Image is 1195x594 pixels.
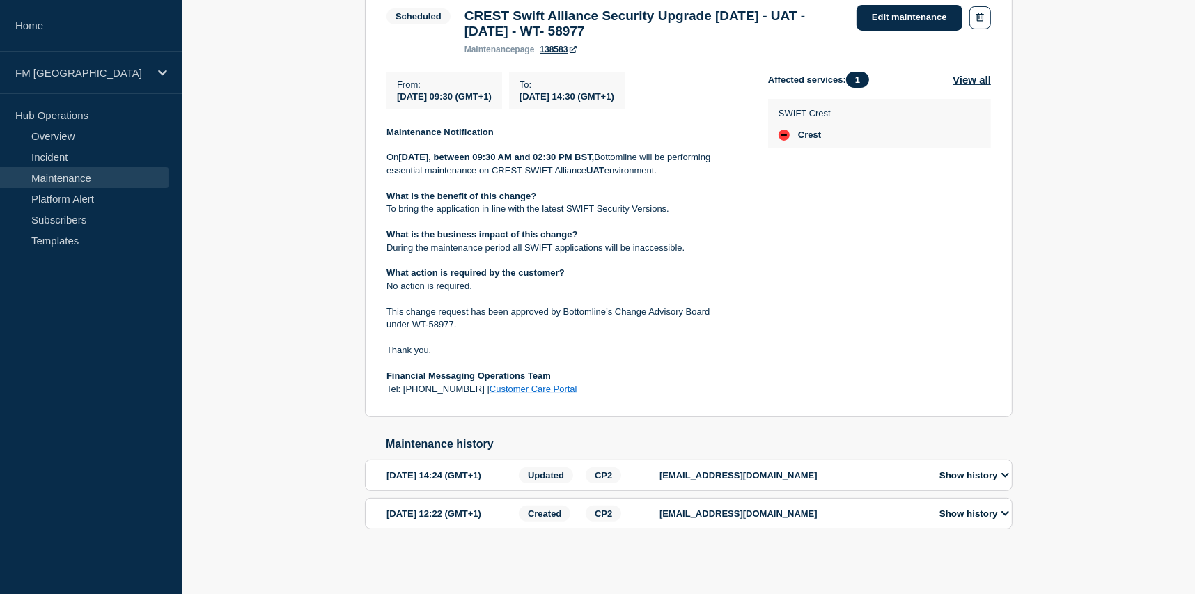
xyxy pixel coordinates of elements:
[586,165,604,175] strong: UAT
[386,383,746,396] p: Tel: [PHONE_NUMBER] |
[846,72,869,88] span: 1
[519,467,573,483] span: Updated
[386,267,565,278] strong: What action is required by the customer?
[779,130,790,141] div: down
[586,467,621,483] span: CP2
[386,370,551,381] strong: Financial Messaging Operations Team
[520,79,614,90] p: To :
[386,8,451,24] span: Scheduled
[386,344,746,357] p: Thank you.
[768,72,876,88] span: Affected services:
[386,280,746,292] p: No action is required.
[659,508,924,519] p: [EMAIL_ADDRESS][DOMAIN_NAME]
[386,306,746,331] p: This change request has been approved by Bottomline’s Change Advisory Board under WT-58977.
[464,45,535,54] p: page
[397,79,492,90] p: From :
[659,470,924,480] p: [EMAIL_ADDRESS][DOMAIN_NAME]
[779,108,831,118] p: SWIFT Crest
[586,506,621,522] span: CP2
[857,5,962,31] a: Edit maintenance
[519,506,570,522] span: Created
[398,152,594,162] strong: [DATE], between 09:30 AM and 02:30 PM BST,
[464,8,843,39] h3: CREST Swift Alliance Security Upgrade [DATE] - UAT - [DATE] - WT- 58977
[397,91,492,102] span: [DATE] 09:30 (GMT+1)
[386,242,746,254] p: During the maintenance period all SWIFT applications will be inaccessible.
[386,467,515,483] div: [DATE] 14:24 (GMT+1)
[490,384,577,394] a: Customer Care Portal
[386,506,515,522] div: [DATE] 12:22 (GMT+1)
[464,45,515,54] span: maintenance
[386,127,494,137] strong: Maintenance Notification
[386,229,578,240] strong: What is the business impact of this change?
[540,45,576,54] a: 138583
[386,438,1013,451] h2: Maintenance history
[798,130,821,141] span: Crest
[15,67,149,79] p: FM [GEOGRAPHIC_DATA]
[386,191,536,201] strong: What is the benefit of this change?
[386,151,746,177] p: On Bottomline will be performing essential maintenance on CREST SWIFT Alliance environment.
[520,91,614,102] span: [DATE] 14:30 (GMT+1)
[935,469,1013,481] button: Show history
[953,72,991,88] button: View all
[386,203,746,215] p: To bring the application in line with the latest SWIFT Security Versions.
[935,508,1013,519] button: Show history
